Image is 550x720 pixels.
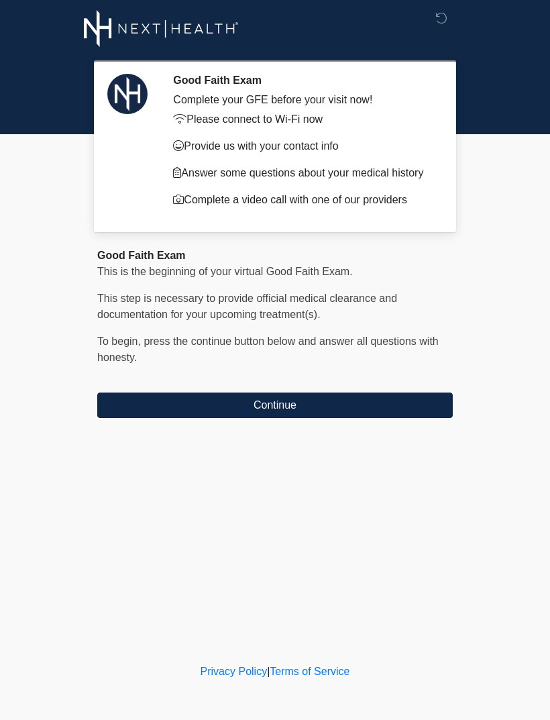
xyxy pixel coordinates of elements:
[173,92,433,108] div: Complete your GFE before your visit now!
[97,266,353,277] span: This is the beginning of your virtual Good Faith Exam.
[97,293,397,320] span: This step is necessary to provide official medical clearance and documentation for your upcoming ...
[267,666,270,677] a: |
[97,393,453,418] button: Continue
[173,74,433,87] h2: Good Faith Exam
[173,111,433,127] p: Please connect to Wi-Fi now
[173,138,433,154] p: Provide us with your contact info
[97,248,453,264] div: Good Faith Exam
[107,74,148,114] img: Agent Avatar
[173,165,433,181] p: Answer some questions about your medical history
[84,10,239,47] img: Next-Health Logo
[201,666,268,677] a: Privacy Policy
[173,192,433,208] p: Complete a video call with one of our providers
[97,336,439,363] span: To begin, ﻿﻿﻿﻿﻿﻿press the continue button below and answer all questions with honesty.
[270,666,349,677] a: Terms of Service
